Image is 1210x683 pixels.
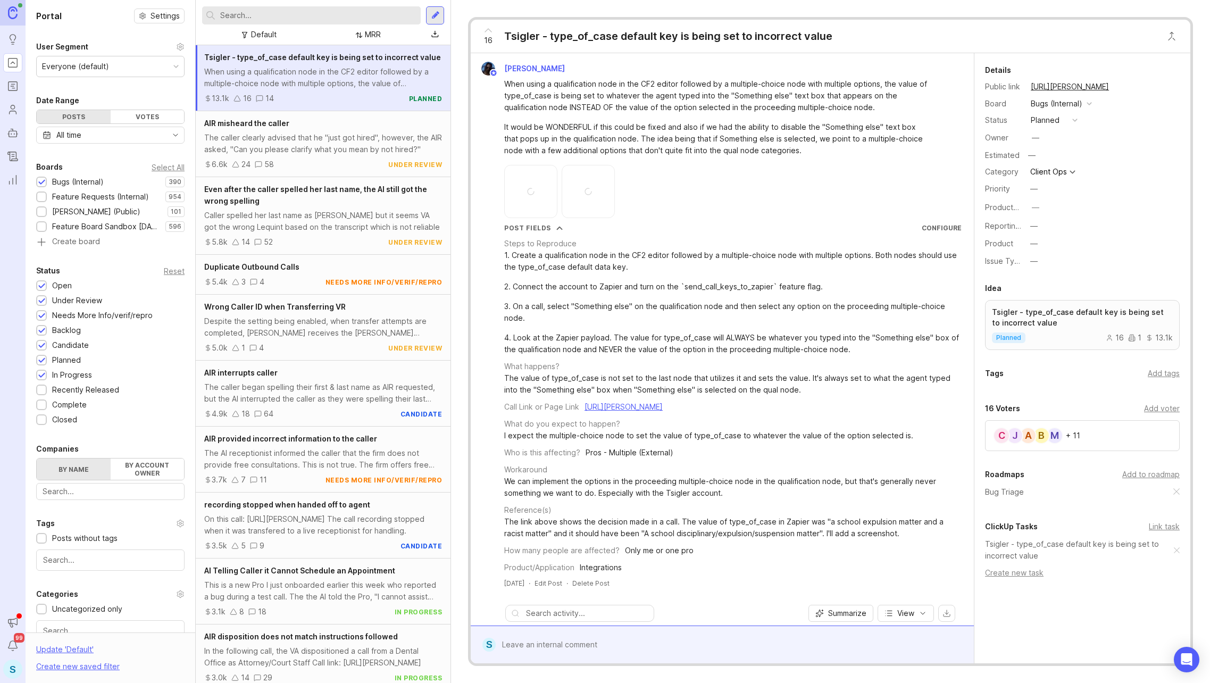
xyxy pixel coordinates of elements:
[985,367,1004,380] div: Tags
[52,310,153,321] div: Needs More Info/verif/repro
[204,513,442,537] div: On this call: [URL][PERSON_NAME] The call recording stopped when it was transfered to a live rece...
[992,307,1173,328] p: Tsigler - type_of_case default key is being set to incorrect value
[985,132,1022,144] div: Owner
[504,401,579,413] div: Call Link or Page Link
[169,193,181,201] p: 954
[400,542,443,551] div: candidate
[985,520,1038,533] div: ClickUp Tasks
[1020,427,1037,444] div: A
[985,538,1174,562] a: Tsigler - type_of_case default key is being set to incorrect value
[1161,26,1182,47] button: Close button
[204,645,442,669] div: In the following call, the VA dispositioned a call from a Dental Office as Attorney/Court Staff C...
[388,160,442,169] div: under review
[1122,469,1180,480] div: Add to roadmap
[212,342,228,354] div: 5.0k
[985,221,1042,230] label: Reporting Team
[204,119,289,128] span: AIR misheard the caller
[1030,255,1038,267] div: —
[264,408,273,420] div: 64
[239,606,244,618] div: 8
[3,660,22,679] button: S
[625,545,694,556] div: Only me or one pro
[1030,238,1038,249] div: —
[196,177,450,255] a: Even after the caller spelled her last name, the AI still got the wrong spellingCaller spelled he...
[196,361,450,427] a: AIR interrupts callerThe caller began spelling their first & last name as AIR requested, but the ...
[922,224,962,232] a: Configure
[3,30,22,49] a: Ideas
[504,223,551,232] div: Post Fields
[326,476,443,485] div: needs more info/verif/repro
[241,342,245,354] div: 1
[52,191,149,203] div: Feature Requests (Internal)
[1148,368,1180,379] div: Add tags
[151,11,180,21] span: Settings
[395,607,443,617] div: in progress
[196,45,450,111] a: Tsigler - type_of_case default key is being set to incorrect valueWhen using a qualification node...
[365,29,381,40] div: MRR
[204,632,398,641] span: AIR disposition does not match instructions followed
[52,176,104,188] div: Bugs (Internal)
[204,185,427,205] span: Even after the caller spelled her last name, the AI still got the wrong spelling
[36,517,55,530] div: Tags
[260,540,264,552] div: 9
[167,131,184,139] svg: toggle icon
[504,78,930,113] div: When using a qualification node in the CF2 editor followed by a multiple-choice node with multipl...
[504,29,832,44] div: Tsigler - type_of_case default key is being set to incorrect value
[3,636,22,655] button: Notifications
[1144,403,1180,414] div: Add voter
[204,368,278,377] span: AIR interrupts caller
[52,384,119,396] div: Recently Released
[985,98,1022,110] div: Board
[1028,80,1112,94] a: [URL][PERSON_NAME]
[482,638,496,652] div: S
[504,121,930,156] div: It would be WONDERFUL if this could be fixed and also if we had the ability to disable the "Somet...
[529,579,530,588] div: ·
[475,62,573,76] a: Tim Fischer[PERSON_NAME]
[585,402,663,411] a: [URL][PERSON_NAME]
[52,206,140,218] div: [PERSON_NAME] (Public)
[3,170,22,189] a: Reporting
[196,295,450,361] a: Wrong Caller ID when Transferring VRDespite the setting being enabled, when transfer attempts are...
[504,447,580,459] div: Who is this affecting?
[251,29,277,40] div: Default
[1030,183,1038,195] div: —
[111,459,185,480] label: By account owner
[204,132,442,155] div: The caller clearly advised that he "just got hired", however, the AIR asked, "Can you please clar...
[3,613,22,632] button: Announcements
[196,559,450,624] a: AI Telling Caller it Cannot Schedule an AppointmentThis is a new Pro I just onboarded earlier thi...
[1046,427,1063,444] div: M
[36,661,120,672] div: Create new saved filter
[212,606,226,618] div: 3.1k
[526,607,648,619] input: Search activity...
[985,567,1180,579] div: Create new task
[204,210,442,233] div: Caller spelled her last name as [PERSON_NAME] but it seems VA got the wrong Lequint based on the ...
[36,94,79,107] div: Date Range
[938,605,955,622] button: export comments
[52,399,87,411] div: Complete
[212,408,228,420] div: 4.9k
[204,262,299,271] span: Duplicate Outbound Calls
[212,159,228,170] div: 6.6k
[169,178,181,186] p: 390
[504,332,962,355] div: 4. Look at the Zapier payload. The value for type_of_case will ALWAYS be whatever you typed into ...
[1032,132,1039,144] div: —
[535,579,562,588] div: Edit Post
[196,255,450,295] a: Duplicate Outbound Calls5.4k34needs more info/verif/repro
[504,372,962,396] div: The value of type_of_case is not set to the last node that utilizes it and sets the value. It's a...
[36,40,88,53] div: User Segment
[985,114,1022,126] div: Status
[504,223,563,232] button: Post Fields
[985,184,1010,193] label: Priority
[504,64,565,73] span: [PERSON_NAME]
[212,540,227,552] div: 3.5k
[985,64,1011,77] div: Details
[1066,432,1080,439] div: + 11
[36,238,185,247] a: Create board
[1174,647,1199,672] div: Open Intercom Messenger
[265,93,274,104] div: 14
[37,110,111,123] div: Posts
[212,93,229,104] div: 13.1k
[171,207,181,216] p: 101
[481,62,495,76] img: Tim Fischer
